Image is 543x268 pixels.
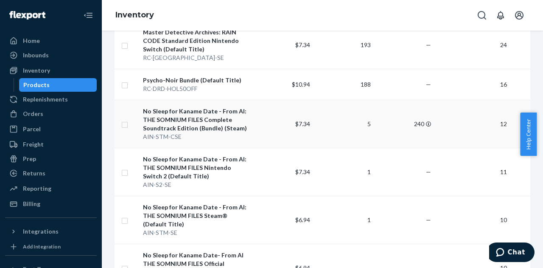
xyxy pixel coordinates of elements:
[19,78,97,92] a: Products
[434,196,510,244] td: 10
[489,243,535,264] iframe: Opens a widget where you can chat to one of our agents
[426,81,431,88] span: —
[115,10,154,20] a: Inventory
[143,203,249,229] div: No Sleep for Kaname Date - From AI: THE SOMNIUM FILES Steam® (Default Title)
[143,28,249,54] div: Master Detective Archives: RAIN CODE Standard Edition Nintendo Switch (Default Title)
[5,242,97,252] a: Add Integration
[23,140,44,149] div: Freight
[23,95,68,104] div: Replenishments
[292,81,310,88] span: $10.94
[313,196,374,244] td: 1
[295,168,310,175] span: $7.34
[143,76,249,85] div: Psycho-Noir Bundle (Default Title)
[23,51,49,59] div: Inbounds
[426,216,431,223] span: —
[295,216,310,223] span: $6.94
[109,3,161,28] ol: breadcrumbs
[23,200,40,208] div: Billing
[434,148,510,196] td: 11
[23,81,50,89] div: Products
[313,100,374,148] td: 5
[80,7,97,24] button: Close Navigation
[511,7,528,24] button: Open account menu
[143,181,249,189] div: AIN-S2-SE
[5,93,97,106] a: Replenishments
[23,37,40,45] div: Home
[313,21,374,69] td: 193
[5,166,97,180] a: Returns
[434,69,510,100] td: 16
[23,66,50,75] div: Inventory
[5,152,97,166] a: Prep
[5,197,97,211] a: Billing
[23,227,59,236] div: Integrations
[23,184,51,193] div: Reporting
[5,225,97,238] button: Integrations
[520,113,537,156] button: Help Center
[23,169,45,178] div: Returns
[5,34,97,48] a: Home
[5,107,97,121] a: Orders
[426,41,431,48] span: —
[23,155,36,163] div: Prep
[143,155,249,181] div: No Sleep for Kaname Date - From AI: THE SOMNIUM FILES Nintendo Switch 2 (Default Title)
[23,110,43,118] div: Orders
[492,7,509,24] button: Open notifications
[143,133,249,141] div: AIN-STM-CSE
[473,7,490,24] button: Open Search Box
[434,100,510,148] td: 12
[295,120,310,127] span: $7.34
[426,168,431,175] span: —
[23,243,61,250] div: Add Integration
[143,85,249,93] div: RC-DRD-HOL50OFF
[143,107,249,133] div: No Sleep for Kaname Date - From AI: THE SOMNIUM FILES Complete Soundtrack Edition (Bundle) (Steam)
[295,41,310,48] span: $7.34
[5,122,97,136] a: Parcel
[23,125,41,133] div: Parcel
[374,100,435,148] td: 240
[9,11,45,20] img: Flexport logo
[5,64,97,77] a: Inventory
[5,182,97,195] a: Reporting
[143,229,249,237] div: AIN-STM-SE
[313,69,374,100] td: 188
[5,138,97,151] a: Freight
[5,48,97,62] a: Inbounds
[143,54,249,62] div: RC-[GEOGRAPHIC_DATA]-SE
[434,21,510,69] td: 24
[313,148,374,196] td: 1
